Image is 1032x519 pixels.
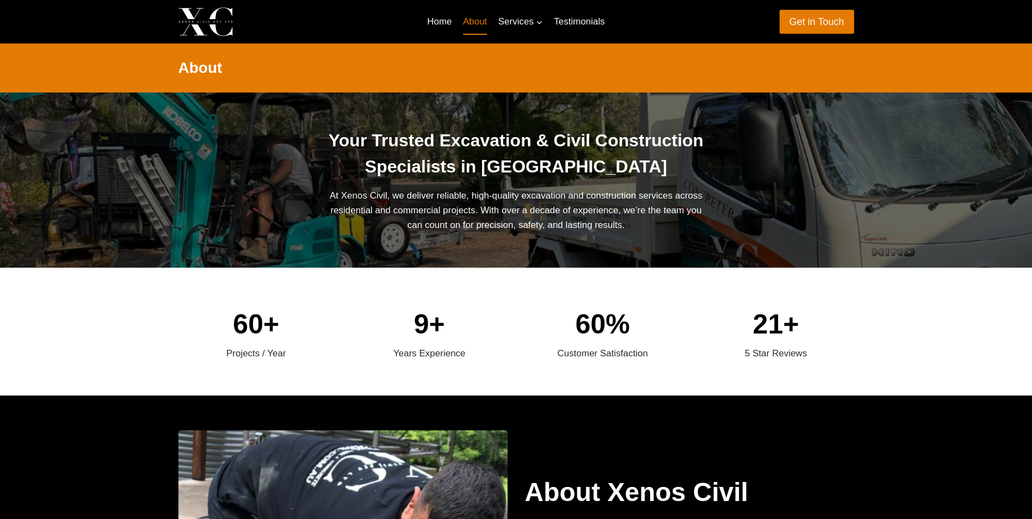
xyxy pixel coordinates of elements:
[178,7,318,36] a: Xenos Civil
[525,346,681,361] div: Customer Satisfaction
[780,10,854,33] a: Get in Touch
[422,9,458,35] a: Home
[493,9,549,35] a: Services
[242,13,318,30] p: Xenos Civil
[525,473,854,512] h2: About Xenos Civil
[498,14,543,29] span: Services
[525,302,681,346] div: 60%
[351,302,508,346] div: 9+
[324,127,708,180] h1: Your Trusted Excavation & Civil Construction Specialists in [GEOGRAPHIC_DATA]
[178,7,233,36] img: Xenos Civil
[178,57,854,79] h2: About
[178,302,335,346] div: 60+
[351,346,508,361] div: Years Experience
[698,302,854,346] div: 21+
[178,346,335,361] div: Projects / Year
[324,188,708,233] p: At Xenos Civil, we deliver reliable, high-quality excavation and construction services across res...
[422,9,610,35] nav: Primary Navigation
[548,9,610,35] a: Testimonials
[698,346,854,361] div: 5 Star Reviews
[458,9,493,35] a: About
